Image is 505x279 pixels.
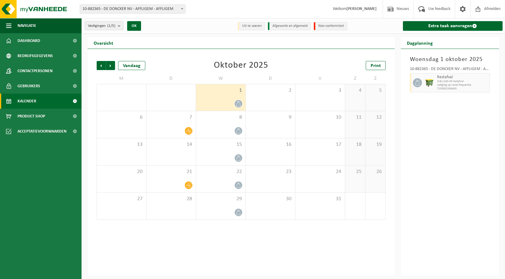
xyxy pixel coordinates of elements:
[100,141,143,148] span: 13
[298,168,342,175] span: 24
[18,79,40,94] span: Gebruikers
[425,78,434,87] img: WB-1100-HPE-GN-50
[150,141,193,148] span: 14
[18,94,36,109] span: Kalender
[106,61,115,70] span: Volgende
[199,87,243,94] span: 1
[298,196,342,202] span: 31
[100,114,143,121] span: 6
[146,73,196,84] td: D
[100,196,143,202] span: 27
[249,196,292,202] span: 30
[107,24,115,28] count: (1/5)
[368,114,382,121] span: 12
[348,87,362,94] span: 4
[268,22,311,30] li: Afgewerkt en afgemeld
[368,168,382,175] span: 26
[199,168,243,175] span: 22
[18,63,53,79] span: Contactpersonen
[365,73,386,84] td: Z
[88,37,119,49] h2: Overzicht
[150,168,193,175] span: 21
[18,18,36,33] span: Navigatie
[314,22,347,30] li: Non-conformiteit
[298,114,342,121] span: 10
[199,141,243,148] span: 15
[410,67,490,73] div: 10-882365 - DE DONCKER NV - AFFLIGEM - AFFLIGEM
[368,87,382,94] span: 5
[348,168,362,175] span: 25
[150,196,193,202] span: 28
[346,7,377,11] strong: [PERSON_NAME]
[199,196,243,202] span: 29
[199,114,243,121] span: 8
[85,21,124,30] button: Vestigingen(1/5)
[298,87,342,94] span: 3
[118,61,145,70] div: Vandaag
[249,168,292,175] span: 23
[80,5,185,13] span: 10-882365 - DE DONCKER NV - AFFLIGEM - AFFLIGEM
[437,87,488,91] span: T250002588465
[295,73,345,84] td: V
[150,114,193,121] span: 7
[348,114,362,121] span: 11
[368,141,382,148] span: 19
[298,141,342,148] span: 17
[18,33,40,48] span: Dashboard
[249,87,292,94] span: 2
[18,48,53,63] span: Bedrijfsgegevens
[127,21,141,31] button: OK
[80,5,185,14] span: 10-882365 - DE DONCKER NV - AFFLIGEM - AFFLIGEM
[88,21,115,30] span: Vestigingen
[18,109,45,124] span: Product Shop
[348,141,362,148] span: 18
[97,73,146,84] td: M
[366,61,386,70] a: Print
[437,75,488,80] span: Restafval
[345,73,365,84] td: Z
[437,80,488,83] span: WB-1100-HP restafval
[403,21,503,31] a: Extra taak aanvragen
[249,141,292,148] span: 16
[196,73,246,84] td: W
[246,73,296,84] td: D
[437,83,488,87] span: Lediging op vaste frequentie
[238,22,265,30] li: Uit te voeren
[18,124,66,139] span: Acceptatievoorwaarden
[410,55,490,64] h3: Woensdag 1 oktober 2025
[100,168,143,175] span: 20
[371,63,381,68] span: Print
[401,37,439,49] h2: Dagplanning
[97,61,106,70] span: Vorige
[249,114,292,121] span: 9
[214,61,268,70] div: Oktober 2025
